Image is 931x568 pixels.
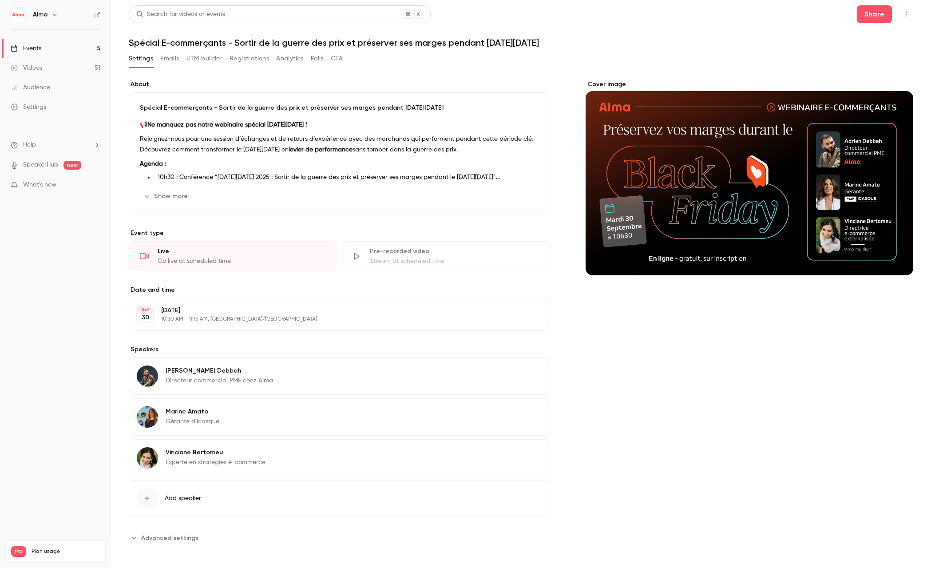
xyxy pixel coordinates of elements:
label: About [129,80,550,89]
div: Live [158,247,326,256]
img: Marine Amato [137,406,158,428]
h6: Alma [33,10,48,19]
p: [DATE] [161,306,503,315]
div: Events [11,44,41,53]
a: SpeakerHub [23,160,58,170]
p: [PERSON_NAME] Debbah [166,366,273,375]
div: Stream at scheduled time [370,257,539,266]
div: Go live at scheduled time [158,257,326,266]
strong: Agenda : [140,161,166,167]
p: 📢 [140,119,539,130]
button: UTM builder [186,52,222,66]
div: Marine AmatoMarine AmatoGérante d'Icasque [129,398,550,436]
div: Videos [11,64,42,72]
li: help-dropdown-opener [11,140,100,150]
iframe: Noticeable Trigger [90,181,100,189]
div: Settings [11,103,46,111]
li: 10h30 : Conférence “[DATE][DATE] 2025 : Sortir de la guerre des prix et préserver ses marges pend... [154,173,539,182]
span: Help [23,140,36,150]
button: Add speaker [129,480,550,516]
div: Vinciane BertomeuVinciane BertomeuExperte en stratégies e-commerce [129,439,550,477]
label: Date and time [129,286,550,294]
strong: levier de performance [289,147,353,153]
button: Registrations [230,52,269,66]
div: LiveGo live at scheduled time [129,241,337,271]
span: new [63,161,81,170]
p: Gérante d'Icasque [166,417,219,426]
label: Speakers [129,345,550,354]
button: Analytics [276,52,304,66]
p: Rejoignez-nous pour une session d’échanges et de retours d’expérience avec des marchands qui perf... [140,134,539,155]
button: Share [857,5,892,23]
p: 10:30 AM - 11:15 AM, [GEOGRAPHIC_DATA]/[GEOGRAPHIC_DATA] [161,316,503,323]
span: Add speaker [165,494,201,503]
p: Marine Amato [166,407,219,416]
p: Directeur commercial PME chez Alma [166,376,273,385]
button: Advanced settings [129,531,204,545]
div: Pre-recorded video [370,247,539,256]
span: Advanced settings [141,533,198,543]
span: What's new [23,180,56,190]
label: Cover image [586,80,913,89]
img: Alma [11,8,25,22]
button: Emails [160,52,179,66]
p: Experte en stratégies e-commerce [166,458,265,467]
div: Pre-recorded videoStream at scheduled time [341,241,550,271]
div: SEP [137,306,153,313]
div: Search for videos or events [136,10,225,19]
button: Polls [311,52,324,66]
section: Cover image [586,80,913,275]
p: Event type [129,229,550,238]
button: CTA [331,52,343,66]
span: Plan usage [32,548,100,555]
section: Advanced settings [129,531,550,545]
p: Vinciane Bertomeu [166,448,265,457]
button: Show more [140,189,193,203]
p: Spécial E-commerçants - Sortir de la guerre des prix et préserver ses marges pendant [DATE][DATE] [140,103,539,112]
div: Adrien Debbah[PERSON_NAME] DebbahDirecteur commercial PME chez Alma [129,357,550,395]
h1: Spécial E-commerçants - Sortir de la guerre des prix et préserver ses marges pendant [DATE][DATE] [129,37,913,48]
strong: Ne manquez pas notre webinaire spécial [DATE][DATE] ! [147,122,307,128]
div: Audience [11,83,50,92]
button: Settings [129,52,153,66]
span: Pro [11,546,26,557]
p: 30 [142,313,149,322]
img: Adrien Debbah [137,365,158,387]
img: Vinciane Bertomeu [137,447,158,469]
